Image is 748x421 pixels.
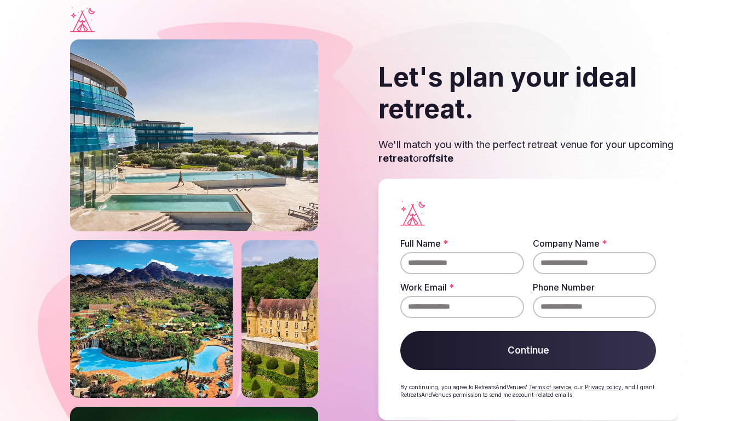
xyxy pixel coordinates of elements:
a: Visit the homepage [70,7,95,32]
img: Castle on a slope [241,222,318,380]
label: Full Name [400,239,524,248]
strong: retreat [378,152,413,164]
a: Privacy policy [585,384,622,390]
img: Phoenix river ranch resort [70,222,233,380]
label: Company Name [533,239,657,248]
label: Work Email [400,283,524,292]
a: Terms of service [529,384,571,390]
label: Phone Number [533,283,657,292]
p: By continuing, you agree to RetreatsAndVenues' , our , and I grant RetreatsAndVenues permission t... [400,383,656,399]
button: Continue [400,331,656,371]
strong: offsite [422,152,453,164]
img: Falkensteiner outdoor resort with pools [70,21,318,213]
p: We'll match you with the perfect retreat venue for your upcoming or [378,138,678,165]
h2: Let's plan your ideal retreat. [378,61,678,124]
